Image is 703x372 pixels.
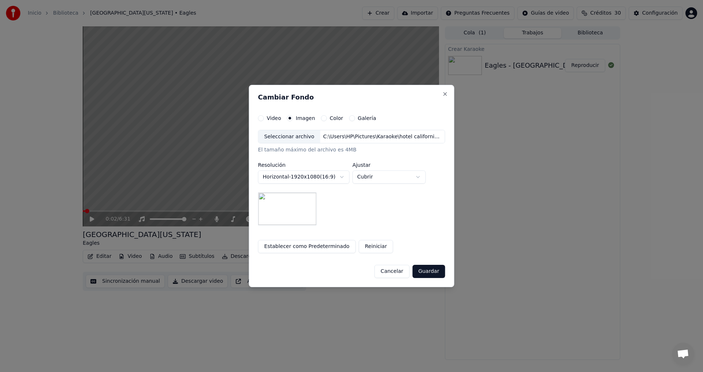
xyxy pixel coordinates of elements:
label: Resolución [258,162,350,168]
label: Ajustar [353,162,426,168]
button: Cancelar [375,265,410,278]
h2: Cambiar Fondo [258,94,445,101]
div: C:\Users\HP\Pictures\Karaoke\hotel california2.png [320,133,445,140]
button: Establecer como Predeterminado [258,240,356,253]
label: Galería [358,116,376,121]
label: Color [330,116,343,121]
div: El tamaño máximo del archivo es 4MB [258,147,445,154]
label: Video [267,116,281,121]
button: Reiniciar [358,240,393,253]
div: Seleccionar archivo [258,130,320,143]
button: Guardar [412,265,445,278]
label: Imagen [296,116,315,121]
